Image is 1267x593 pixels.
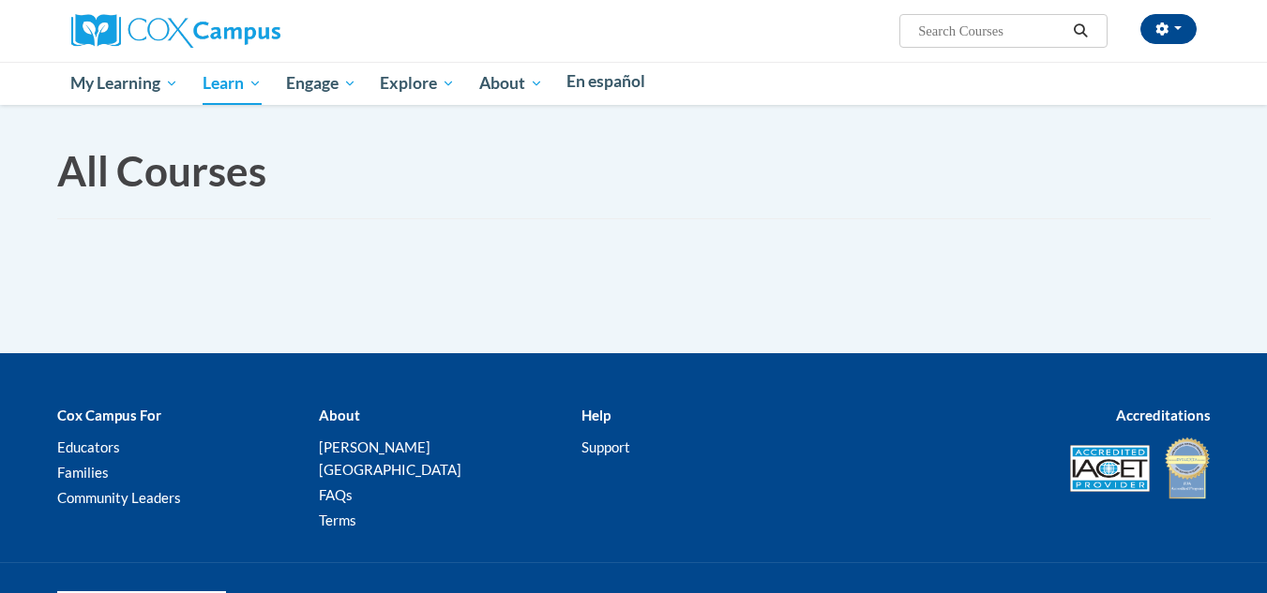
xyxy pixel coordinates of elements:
[1066,20,1094,42] button: Search
[286,72,356,95] span: Engage
[71,22,280,37] a: Cox Campus
[467,62,555,105] a: About
[43,62,1225,105] div: Main menu
[319,407,360,423] b: About
[566,71,645,91] span: En español
[1070,445,1150,492] img: Accredited IACET® Provider
[916,20,1066,42] input: Search Courses
[368,62,467,105] a: Explore
[581,407,611,423] b: Help
[57,407,161,423] b: Cox Campus For
[57,489,181,506] a: Community Leaders
[274,62,369,105] a: Engage
[319,438,461,478] a: [PERSON_NAME][GEOGRAPHIC_DATA]
[319,511,356,528] a: Terms
[71,14,280,48] img: Cox Campus
[59,62,191,105] a: My Learning
[203,72,262,95] span: Learn
[190,62,274,105] a: Learn
[581,438,630,455] a: Support
[1164,436,1211,501] img: IDA® Accredited
[319,486,353,503] a: FAQs
[555,62,658,101] a: En español
[57,438,120,455] a: Educators
[57,146,266,195] span: All Courses
[1116,407,1211,423] b: Accreditations
[1140,14,1197,44] button: Account Settings
[380,72,455,95] span: Explore
[479,72,543,95] span: About
[70,72,178,95] span: My Learning
[1072,24,1089,38] i: 
[57,464,109,481] a: Families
